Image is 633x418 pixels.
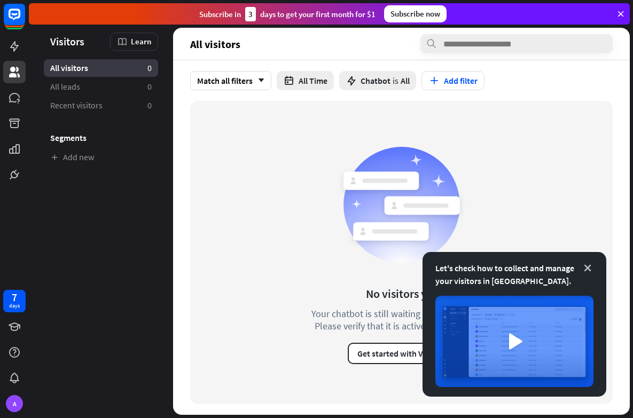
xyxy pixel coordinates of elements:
[361,75,390,86] span: Chatbot
[421,71,484,90] button: Add filter
[9,4,41,36] button: Open LiveChat chat widget
[50,100,103,111] span: Recent visitors
[44,78,158,96] a: All leads 0
[44,97,158,114] a: Recent visitors 0
[190,38,240,50] span: All visitors
[6,395,23,412] div: A
[245,7,256,21] div: 3
[435,262,593,287] div: Let's check how to collect and manage your visitors in [GEOGRAPHIC_DATA].
[190,71,271,90] div: Match all filters
[50,35,84,48] span: Visitors
[50,62,88,74] span: All visitors
[348,343,456,364] button: Get started with Visitors
[131,36,151,46] span: Learn
[277,71,334,90] button: All Time
[401,75,410,86] span: All
[50,81,80,92] span: All leads
[366,286,437,301] div: No visitors yet
[147,81,152,92] aside: 0
[292,307,511,332] div: Your chatbot is still waiting for its first visitor. Please verify that it is active and accessible.
[199,7,376,21] div: Subscribe in days to get your first month for $1
[435,296,593,387] img: image
[12,293,17,302] div: 7
[44,132,158,143] h3: Segments
[44,148,158,166] a: Add new
[147,62,152,74] aside: 0
[9,302,20,310] div: days
[147,100,152,111] aside: 0
[3,290,26,312] a: 7 days
[384,5,447,22] div: Subscribe now
[393,75,398,86] span: is
[253,77,264,84] i: arrow_down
